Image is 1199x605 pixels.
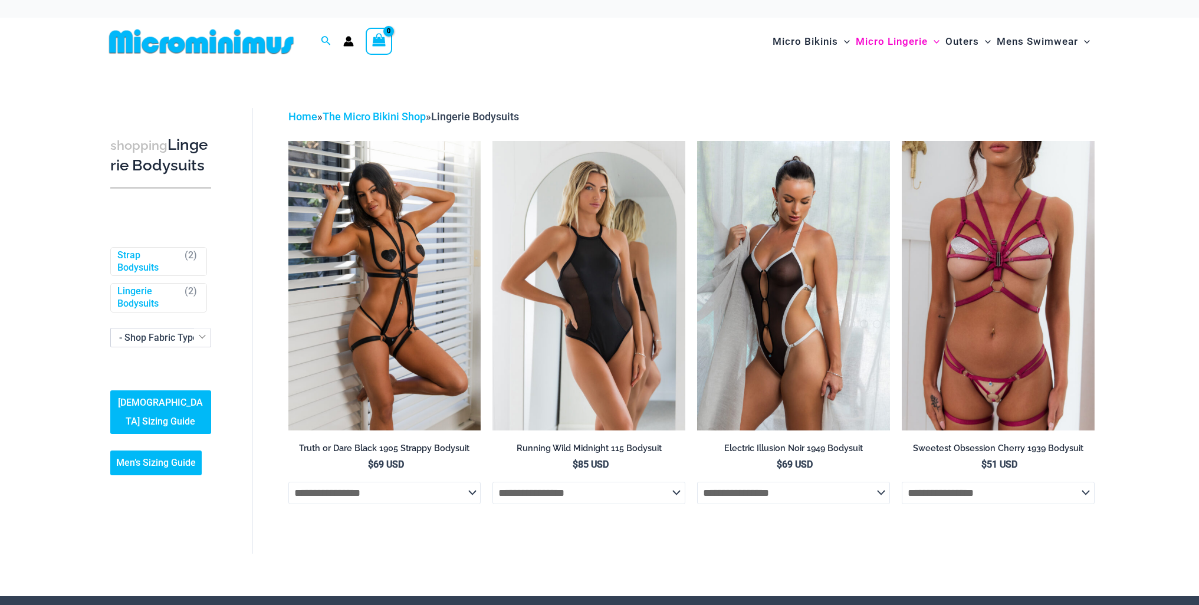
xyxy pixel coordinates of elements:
a: Sweetest Obsession Cherry 1939 Bodysuit [902,443,1095,458]
span: » » [288,110,519,123]
span: Micro Lingerie [856,27,928,57]
img: Running Wild Midnight 115 Bodysuit 02 [492,141,685,430]
a: Home [288,110,317,123]
a: [DEMOGRAPHIC_DATA] Sizing Guide [110,390,211,434]
a: Mens SwimwearMenu ToggleMenu Toggle [994,24,1093,60]
a: Electric Illusion Noir 1949 Bodysuit [697,443,890,458]
nav: Site Navigation [768,22,1095,61]
h2: Sweetest Obsession Cherry 1939 Bodysuit [902,443,1095,454]
span: Mens Swimwear [997,27,1078,57]
img: MM SHOP LOGO FLAT [104,28,298,55]
bdi: 69 USD [777,459,813,470]
bdi: 51 USD [981,459,1017,470]
span: $ [573,459,578,470]
a: Account icon link [343,36,354,47]
a: Lingerie Bodysuits [117,285,179,310]
span: 2 [188,285,193,297]
a: Men’s Sizing Guide [110,451,202,475]
span: Menu Toggle [1078,27,1090,57]
h2: Truth or Dare Black 1905 Strappy Bodysuit [288,443,481,454]
a: Truth or Dare Black 1905 Bodysuit 611 Micro 07Truth or Dare Black 1905 Bodysuit 611 Micro 05Truth... [288,141,481,430]
span: shopping [110,138,167,153]
span: ( ) [185,285,197,310]
span: - Shop Fabric Type [119,332,198,343]
bdi: 85 USD [573,459,609,470]
span: Micro Bikinis [773,27,838,57]
span: $ [368,459,373,470]
span: ( ) [185,249,197,274]
span: Lingerie Bodysuits [431,110,519,123]
a: Micro BikinisMenu ToggleMenu Toggle [770,24,853,60]
a: Electric Illusion Noir 1949 Bodysuit 03Electric Illusion Noir 1949 Bodysuit 04Electric Illusion N... [697,141,890,430]
a: Sweetest Obsession Cherry 1129 Bra 6119 Bottom 1939 Bodysuit 09Sweetest Obsession Cherry 1129 Bra... [902,141,1095,430]
span: Menu Toggle [838,27,850,57]
span: - Shop Fabric Type [110,328,211,347]
a: OutersMenu ToggleMenu Toggle [942,24,994,60]
span: Outers [945,27,979,57]
a: Micro LingerieMenu ToggleMenu Toggle [853,24,942,60]
h3: Lingerie Bodysuits [110,135,211,176]
span: $ [777,459,782,470]
img: Electric Illusion Noir 1949 Bodysuit 03 [697,141,890,430]
a: Search icon link [321,34,331,49]
bdi: 69 USD [368,459,404,470]
h2: Running Wild Midnight 115 Bodysuit [492,443,685,454]
img: Truth or Dare Black 1905 Bodysuit 611 Micro 07 [288,141,481,430]
a: Running Wild Midnight 115 Bodysuit [492,443,685,458]
span: 2 [188,249,193,261]
a: Strap Bodysuits [117,249,179,274]
h2: Electric Illusion Noir 1949 Bodysuit [697,443,890,454]
a: Truth or Dare Black 1905 Strappy Bodysuit [288,443,481,458]
img: Sweetest Obsession Cherry 1129 Bra 6119 Bottom 1939 Bodysuit 09 [902,141,1095,430]
span: - Shop Fabric Type [111,328,211,347]
a: Running Wild Midnight 115 Bodysuit 02Running Wild Midnight 115 Bodysuit 12Running Wild Midnight 1... [492,141,685,430]
span: $ [981,459,987,470]
span: Menu Toggle [928,27,940,57]
a: View Shopping Cart, empty [366,28,393,55]
a: The Micro Bikini Shop [323,110,426,123]
span: Menu Toggle [979,27,991,57]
